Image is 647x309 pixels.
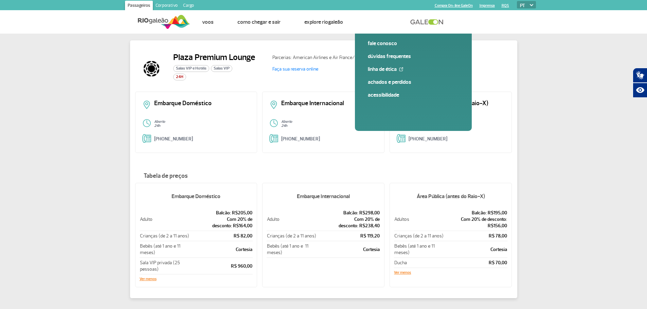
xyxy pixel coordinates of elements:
[267,233,317,239] p: Crianças (de 2 a 11 anos)
[368,78,459,86] a: Achados e Perdidos
[368,53,459,60] a: Dúvidas Frequentes
[368,65,459,73] a: Linha de Ética
[502,3,509,8] a: RQS
[180,1,197,12] a: Cargo
[237,19,281,25] a: Como chegar e sair
[446,210,507,216] p: Balcão: R$195,00
[394,188,507,205] h5: Área Pública (antes do Raio-X)
[446,259,507,266] p: R$ 70,00
[192,210,253,216] p: Balcão: R$205,00
[281,119,292,124] strong: Aberto
[633,83,647,98] button: Abrir recursos assistivos.
[125,1,153,12] a: Passageiros
[318,210,380,216] p: Balcão: R$298,00
[272,54,395,61] p: Parcerias: American Airlines e Air France/KLM.
[140,277,157,281] button: Ver menos
[394,233,445,239] p: Crianças (de 2 a 11 anos)
[140,233,191,239] p: Crianças (de 2 a 11 anos)
[267,216,317,223] p: Adulto
[154,119,165,124] strong: Aberto
[192,216,253,229] p: Com 20% de desconto: R$164,00
[173,52,255,62] h2: Plaza Premium Lounge
[192,233,253,239] p: R$ 82,00
[211,65,232,72] span: Salas VIP
[154,136,193,142] a: [PHONE_NUMBER]
[480,3,495,8] a: Imprensa
[368,91,459,99] a: Acessibilidade
[267,243,317,256] p: Bebês (até 1 ano e 11 meses)
[399,67,403,71] img: External Link Icon
[435,3,473,8] a: Compra On-line GaleOn
[304,19,343,25] a: Explore RIOgaleão
[153,1,180,12] a: Corporativo
[446,233,507,239] p: R$ 78,00
[173,65,209,72] span: Salas VIP e Hotéis
[154,100,250,107] p: Embarque Doméstico
[192,246,253,253] p: Cortesia
[409,136,447,142] a: [PHONE_NUMBER]
[192,263,253,269] p: R$ 960,00
[281,124,377,128] p: 24h
[394,216,445,223] p: Adultos
[367,19,395,25] a: Atendimento
[318,246,380,253] p: Cortesia
[633,68,647,98] div: Plugin de acessibilidade da Hand Talk.
[202,19,214,25] a: Voos
[281,100,377,107] p: Embarque Internacional
[318,233,380,239] p: R$ 119,20
[368,40,459,47] a: Fale conosco
[267,188,380,205] h5: Embarque Internacional
[394,243,445,256] p: Bebês (até 1 ano e 11 meses)
[140,216,191,223] p: Adulto
[135,52,168,85] img: plaza-vip-logo.png
[281,136,320,142] a: [PHONE_NUMBER]
[394,259,445,266] p: Ducha
[173,74,186,80] span: 24H
[633,68,647,83] button: Abrir tradutor de língua de sinais.
[446,216,507,229] p: Com 20% de desconto: R$156,00
[272,66,318,72] a: Faça sua reserva online
[135,173,512,179] h4: Tabela de preços
[394,271,411,275] button: Ver menos
[154,124,250,128] p: 24h
[140,259,191,272] p: Sala VIP privada (25 pessoas)
[140,188,253,205] h5: Embarque Doméstico
[446,246,507,253] p: Cortesia
[318,216,380,229] p: Com 20% de desconto: R$238,40
[140,243,191,256] p: Bebês (até 1 ano e 11 meses)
